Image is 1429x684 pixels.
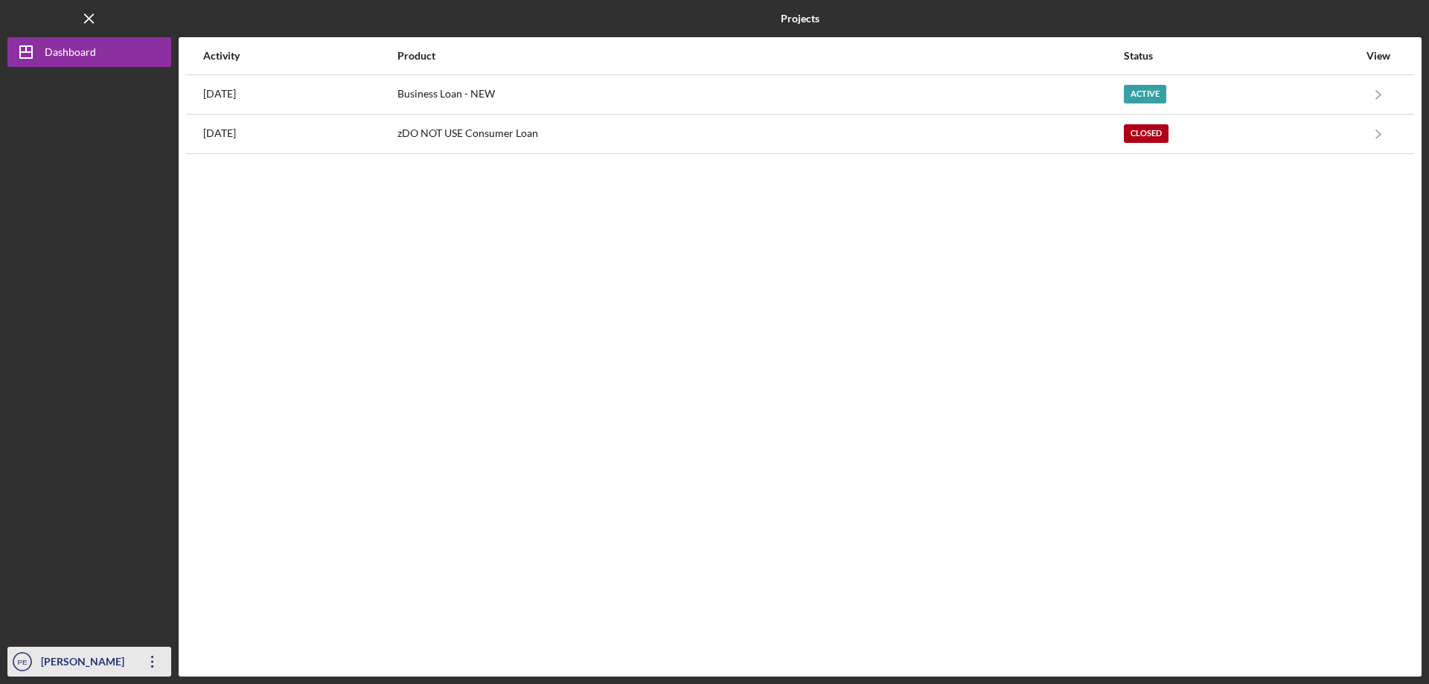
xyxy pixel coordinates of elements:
[781,13,819,25] b: Projects
[397,115,1122,153] div: zDO NOT USE Consumer Loan
[7,647,171,677] button: PE[PERSON_NAME]
[45,37,96,71] div: Dashboard
[203,127,236,139] time: 2022-08-22 17:14
[397,76,1122,113] div: Business Loan - NEW
[37,647,134,680] div: [PERSON_NAME]
[397,50,1122,62] div: Product
[7,37,171,67] button: Dashboard
[1124,85,1166,103] div: Active
[1124,50,1358,62] div: Status
[1360,50,1397,62] div: View
[18,658,28,666] text: PE
[203,88,236,100] time: 2025-09-29 03:12
[1124,124,1169,143] div: Closed
[203,50,396,62] div: Activity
